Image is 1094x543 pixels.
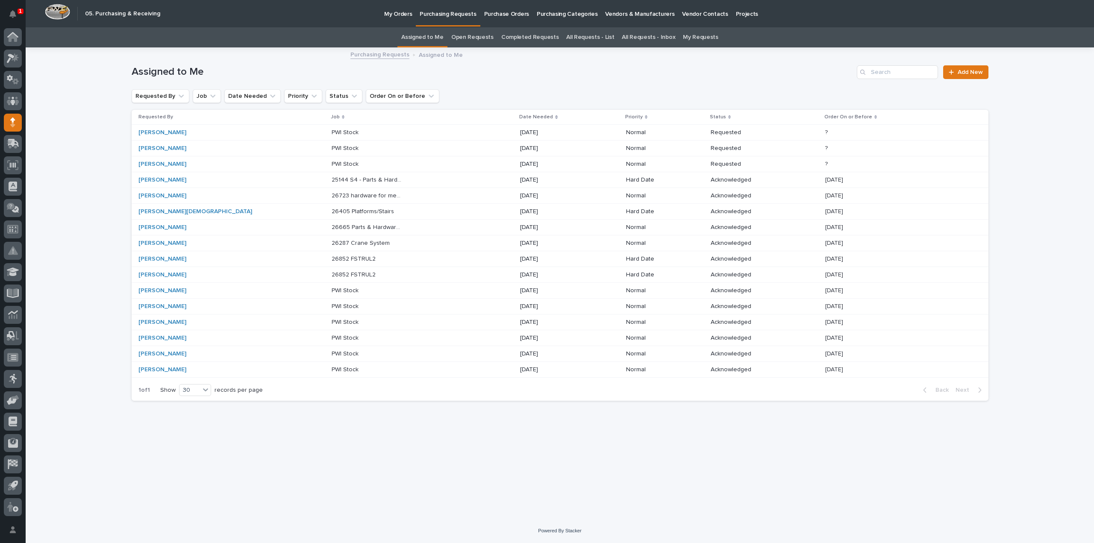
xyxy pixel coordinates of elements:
[825,301,845,310] p: [DATE]
[419,50,463,59] p: Assigned to Me
[520,271,591,279] p: [DATE]
[332,143,360,152] p: PWI Stock
[683,27,718,47] a: My Requests
[825,175,845,184] p: [DATE]
[138,145,186,152] a: [PERSON_NAME]
[19,8,22,14] p: 1
[520,145,591,152] p: [DATE]
[332,254,377,263] p: 26852 FSTRUL2
[332,270,377,279] p: 26852 FSTRUL2
[711,303,782,310] p: Acknowledged
[350,49,409,59] a: Purchasing Requests
[284,89,322,103] button: Priority
[626,208,697,215] p: Hard Date
[626,176,697,184] p: Hard Date
[520,240,591,247] p: [DATE]
[332,349,360,358] p: PWI Stock
[519,112,553,122] p: Date Needed
[520,319,591,326] p: [DATE]
[160,387,176,394] p: Show
[215,387,263,394] p: records per page
[85,10,160,18] h2: 05. Purchasing & Receiving
[711,271,782,279] p: Acknowledged
[138,287,186,294] a: [PERSON_NAME]
[132,235,988,251] tr: [PERSON_NAME] 26287 Crane System26287 Crane System [DATE]NormalAcknowledged[DATE][DATE]
[132,361,988,377] tr: [PERSON_NAME] PWI StockPWI Stock [DATE]NormalAcknowledged[DATE][DATE]
[626,350,697,358] p: Normal
[138,303,186,310] a: [PERSON_NAME]
[4,5,22,23] button: Notifications
[179,386,200,395] div: 30
[332,333,360,342] p: PWI Stock
[138,350,186,358] a: [PERSON_NAME]
[711,366,782,373] p: Acknowledged
[825,364,845,373] p: [DATE]
[132,299,988,314] tr: [PERSON_NAME] PWI StockPWI Stock [DATE]NormalAcknowledged[DATE][DATE]
[825,333,845,342] p: [DATE]
[538,528,581,533] a: Powered By Stacker
[501,27,559,47] a: Completed Requests
[520,224,591,231] p: [DATE]
[711,176,782,184] p: Acknowledged
[224,89,281,103] button: Date Needed
[332,127,360,136] p: PWI Stock
[520,350,591,358] p: [DATE]
[626,161,697,168] p: Normal
[566,27,614,47] a: All Requests - List
[958,69,983,75] span: Add New
[711,129,782,136] p: Requested
[520,161,591,168] p: [DATE]
[857,65,938,79] input: Search
[824,112,872,122] p: Order On or Before
[332,285,360,294] p: PWI Stock
[45,4,70,20] img: Workspace Logo
[626,240,697,247] p: Normal
[825,159,829,168] p: ?
[825,254,845,263] p: [DATE]
[138,112,173,122] p: Requested By
[332,191,405,200] p: 26723 hardware for mezz, gate, stairs
[331,112,340,122] p: Job
[138,192,186,200] a: [PERSON_NAME]
[711,335,782,342] p: Acknowledged
[520,176,591,184] p: [DATE]
[332,206,396,215] p: 26405 Platforms/Stairs
[825,317,845,326] p: [DATE]
[520,208,591,215] p: [DATE]
[332,222,405,231] p: 26665 Parts & Hardware for Structure Package
[626,366,697,373] p: Normal
[132,267,988,283] tr: [PERSON_NAME] 26852 FSTRUL226852 FSTRUL2 [DATE]Hard DateAcknowledged[DATE][DATE]
[138,366,186,373] a: [PERSON_NAME]
[401,27,444,47] a: Assigned to Me
[711,224,782,231] p: Acknowledged
[132,220,988,235] tr: [PERSON_NAME] 26665 Parts & Hardware for Structure Package26665 Parts & Hardware for Structure Pa...
[711,208,782,215] p: Acknowledged
[138,224,186,231] a: [PERSON_NAME]
[138,240,186,247] a: [PERSON_NAME]
[332,301,360,310] p: PWI Stock
[332,238,391,247] p: 26287 Crane System
[520,335,591,342] p: [DATE]
[132,89,189,103] button: Requested By
[132,125,988,141] tr: [PERSON_NAME] PWI StockPWI Stock [DATE]NormalRequested??
[132,188,988,204] tr: [PERSON_NAME] 26723 hardware for mezz, gate, stairs26723 hardware for mezz, gate, stairs [DATE]No...
[626,319,697,326] p: Normal
[825,127,829,136] p: ?
[326,89,362,103] button: Status
[711,287,782,294] p: Acknowledged
[916,386,952,394] button: Back
[193,89,221,103] button: Job
[138,319,186,326] a: [PERSON_NAME]
[138,129,186,136] a: [PERSON_NAME]
[520,303,591,310] p: [DATE]
[626,335,697,342] p: Normal
[711,161,782,168] p: Requested
[138,161,186,168] a: [PERSON_NAME]
[520,255,591,263] p: [DATE]
[138,208,252,215] a: [PERSON_NAME][DEMOGRAPHIC_DATA]
[626,255,697,263] p: Hard Date
[138,255,186,263] a: [PERSON_NAME]
[825,349,845,358] p: [DATE]
[825,238,845,247] p: [DATE]
[11,10,22,24] div: Notifications1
